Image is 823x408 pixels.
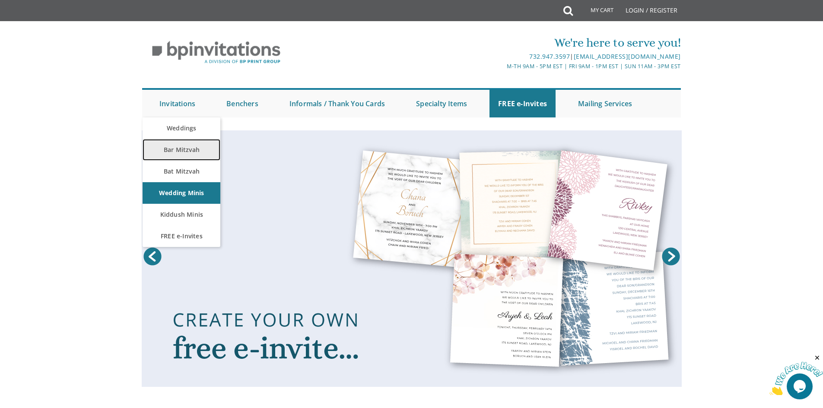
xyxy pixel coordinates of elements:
a: Benchers [218,90,267,117]
a: FREE e-Invites [489,90,556,117]
a: My Cart [572,1,620,22]
a: Bat Mitzvah [143,161,220,182]
a: Informals / Thank You Cards [281,90,394,117]
a: Mailing Services [569,90,641,117]
a: Next [660,246,682,267]
img: BP Invitation Loft [142,35,290,70]
a: Wedding Minis [143,182,220,204]
div: We're here to serve you! [322,34,681,51]
a: Prev [142,246,163,267]
a: 732.947.3597 [529,52,570,60]
a: FREE e-Invites [143,225,220,247]
a: Specialty Items [407,90,476,117]
div: | [322,51,681,62]
a: Invitations [151,90,204,117]
a: [EMAIL_ADDRESS][DOMAIN_NAME] [574,52,681,60]
div: M-Th 9am - 5pm EST | Fri 9am - 1pm EST | Sun 11am - 3pm EST [322,62,681,71]
iframe: chat widget [769,354,823,395]
a: Bar Mitzvah [143,139,220,161]
a: Weddings [143,117,220,139]
a: Kiddush Minis [143,204,220,225]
